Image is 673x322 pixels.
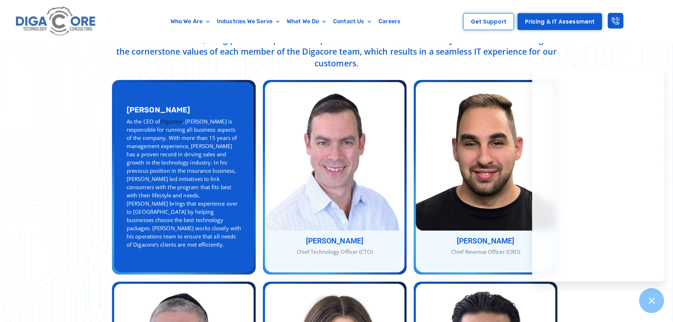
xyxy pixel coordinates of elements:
h3: [PERSON_NAME] [265,237,404,245]
iframe: Chatgenie Messenger [532,67,664,282]
div: Chief Revenue Officer (CRO) [416,248,555,256]
a: Get Support [463,13,514,30]
a: Digacore [160,117,182,125]
h3: [PERSON_NAME] [127,106,241,113]
span: Pricing & IT Assessment [525,19,595,24]
a: Contact Us [330,13,375,30]
a: Who We Are [167,13,213,30]
a: Industries We Serve [213,13,283,30]
nav: Menu [132,13,438,30]
div: Chief Technology Officer (CTO) [265,248,404,256]
h3: [PERSON_NAME] [416,237,555,245]
img: Nathan Berger - Chief Technology Officer (CTO) [265,82,404,231]
a: Careers [375,13,404,30]
span: Get Support [471,19,506,24]
p: With many combined years of experience, [PERSON_NAME], [PERSON_NAME], and [PERSON_NAME], along wi... [108,22,565,69]
a: Pricing & IT Assessment [518,13,602,30]
img: Digacore logo 1 [14,4,98,39]
img: Jacob Berezin - Chief Revenue Officer (CRO) [416,82,555,231]
a: What We Do [283,13,330,30]
div: As the CEO of , [PERSON_NAME] is responsible for running all business aspects of the company. Wit... [127,117,241,248]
